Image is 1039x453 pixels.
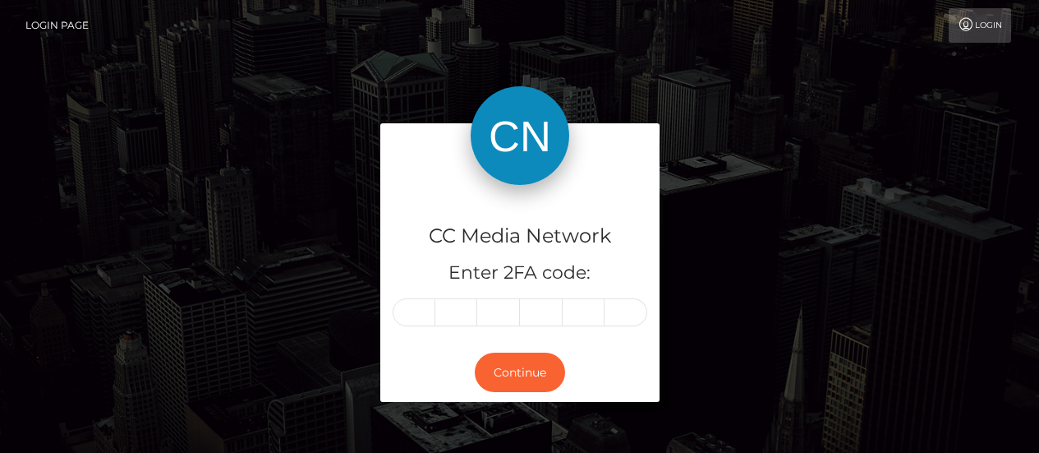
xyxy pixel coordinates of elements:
[471,86,569,185] img: CC Media Network
[393,261,647,286] h5: Enter 2FA code:
[25,8,89,43] a: Login Page
[475,353,565,393] button: Continue
[949,8,1011,43] a: Login
[393,222,647,251] h4: CC Media Network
